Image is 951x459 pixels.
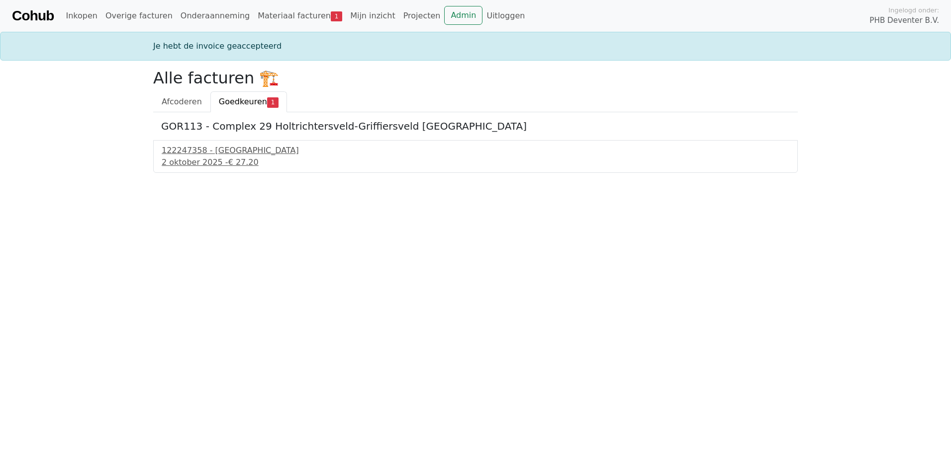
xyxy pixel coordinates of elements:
a: 122247358 - [GEOGRAPHIC_DATA]2 oktober 2025 -€ 27.20 [162,145,789,168]
div: 2 oktober 2025 - [162,156,789,168]
a: Onderaanneming [177,6,254,26]
span: 1 [267,97,279,107]
a: Mijn inzicht [346,6,399,26]
span: Afcoderen [162,97,202,106]
div: 122247358 - [GEOGRAPHIC_DATA] [162,145,789,156]
h2: Alle facturen 🏗️ [153,69,798,87]
span: Ingelogd onder: [888,5,939,15]
a: Admin [444,6,482,25]
span: Goedkeuren [219,97,267,106]
a: Goedkeuren1 [210,91,287,112]
a: Cohub [12,4,54,28]
span: € 27.20 [228,157,259,167]
a: Afcoderen [153,91,210,112]
a: Overige facturen [101,6,177,26]
div: Je hebt de invoice geaccepteerd [147,40,804,52]
span: 1 [331,11,342,21]
a: Uitloggen [482,6,529,26]
span: PHB Deventer B.V. [869,15,939,26]
a: Materiaal facturen1 [254,6,346,26]
a: Projecten [399,6,445,26]
a: Inkopen [62,6,101,26]
h5: GOR113 - Complex 29 Holtrichtersveld-Griffiersveld [GEOGRAPHIC_DATA] [161,120,790,132]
